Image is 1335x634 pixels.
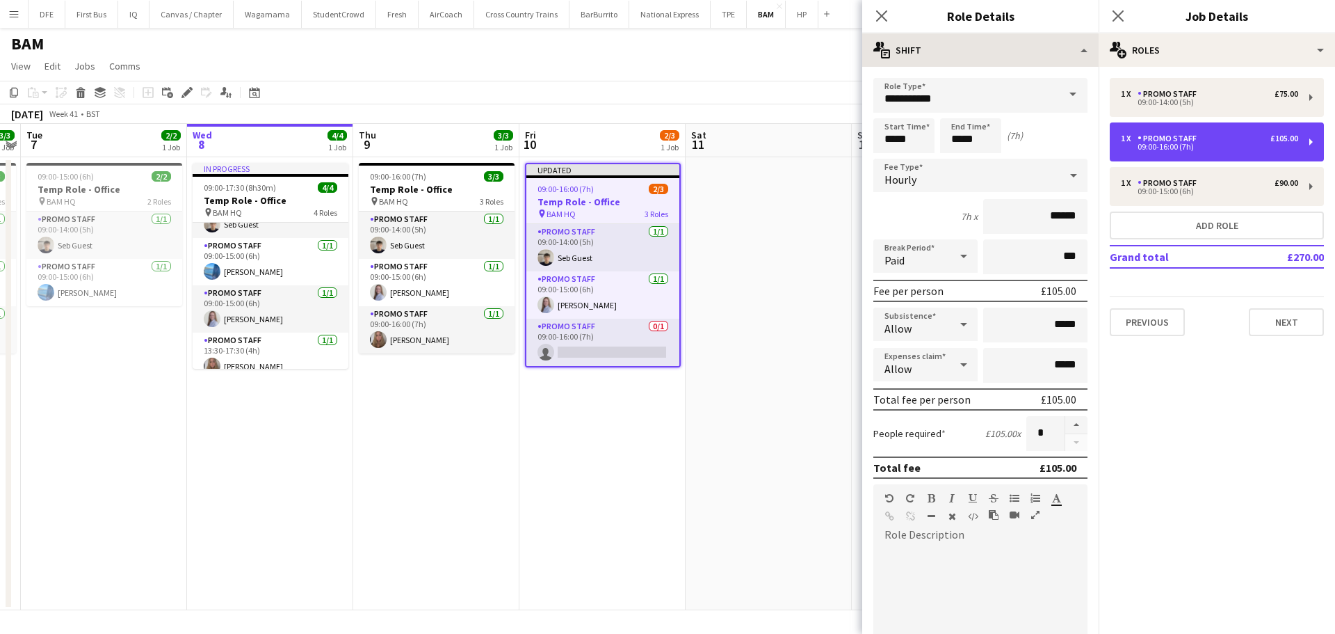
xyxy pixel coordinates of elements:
span: Sat [691,129,706,141]
span: BAM HQ [47,196,76,207]
button: Paste as plain text [989,509,998,521]
span: 10 [523,136,536,152]
div: 09:00-15:00 (6h) [1121,188,1298,195]
div: 1 Job [328,142,346,152]
h3: Temp Role - Office [26,183,182,196]
button: National Express [629,1,711,28]
span: Hourly [884,173,916,187]
button: Ordered List [1030,493,1040,504]
div: [DATE] [11,107,43,121]
app-card-role: Promo Staff1/113:30-17:30 (4h)[PERSON_NAME] [193,333,348,380]
h3: Temp Role - Office [526,196,679,208]
span: 3 Roles [645,209,668,219]
button: Clear Formatting [947,511,957,522]
app-card-role: Promo Staff1/109:00-15:00 (6h)[PERSON_NAME] [26,259,182,306]
div: Promo Staff [1138,178,1202,188]
div: 1 x [1121,134,1138,143]
span: 9 [357,136,376,152]
div: Total fee [873,461,921,475]
a: Comms [104,57,146,75]
div: £90.00 [1275,178,1298,188]
span: Comms [109,60,140,72]
h3: Job Details [1099,7,1335,25]
a: View [6,57,36,75]
span: 3/3 [494,130,513,141]
div: 1 Job [661,142,679,152]
app-card-role: Promo Staff1/109:00-14:00 (5h)Seb Guest [526,224,679,271]
button: Underline [968,493,978,504]
button: BarBurrito [569,1,629,28]
div: 09:00-16:00 (7h) [1121,143,1298,150]
span: 3/3 [484,171,503,182]
span: 4 Roles [314,207,337,218]
button: StudentCrowd [302,1,376,28]
button: Undo [884,493,894,504]
button: Canvas / Chapter [149,1,234,28]
span: 2/3 [660,130,679,141]
button: Fresh [376,1,419,28]
app-job-card: 09:00-16:00 (7h)3/3Temp Role - Office BAM HQ3 RolesPromo Staff1/109:00-14:00 (5h)Seb GuestPromo S... [359,163,515,354]
button: Strikethrough [989,493,998,504]
app-job-card: Updated09:00-16:00 (7h)2/3Temp Role - Office BAM HQ3 RolesPromo Staff1/109:00-14:00 (5h)Seb Guest... [525,163,681,367]
div: (7h) [1007,129,1023,142]
div: Updated [526,164,679,175]
div: £105.00 [1041,284,1076,298]
span: 3 Roles [480,196,503,207]
app-card-role: Promo Staff0/109:00-16:00 (7h) [526,319,679,366]
button: Italic [947,493,957,504]
button: Bold [926,493,936,504]
button: Redo [905,493,915,504]
div: Fee per person [873,284,944,298]
span: Sun [857,129,874,141]
span: 4/4 [327,130,347,141]
div: £105.00 [1041,393,1076,406]
app-job-card: In progress09:00-17:30 (8h30m)4/4Temp Role - Office BAM HQ4 RolesPromo Staff1/109:00-14:00 (5h)Se... [193,163,348,369]
span: Tue [26,129,42,141]
button: Increase [1065,416,1087,434]
td: £270.00 [1241,246,1324,268]
span: Jobs [74,60,95,72]
span: 11 [689,136,706,152]
button: TPE [711,1,747,28]
div: £105.00 x [985,427,1021,440]
h1: BAM [11,33,44,54]
app-card-role: Promo Staff1/109:00-15:00 (6h)[PERSON_NAME] [359,259,515,306]
app-job-card: 09:00-15:00 (6h)2/2Temp Role - Office BAM HQ2 RolesPromo Staff1/109:00-14:00 (5h)Seb GuestPromo S... [26,163,182,306]
div: 09:00-14:00 (5h) [1121,99,1298,106]
div: 1 Job [494,142,512,152]
div: 1 Job [162,142,180,152]
app-card-role: Promo Staff1/109:00-14:00 (5h)Seb Guest [26,212,182,259]
div: Promo Staff [1138,89,1202,99]
div: Roles [1099,33,1335,67]
span: 2/3 [649,184,668,194]
span: BAM HQ [379,196,408,207]
span: BAM HQ [213,207,242,218]
span: Wed [193,129,212,141]
span: Paid [884,253,905,267]
span: 12 [855,136,874,152]
button: Next [1249,308,1324,336]
span: 2/2 [152,171,171,182]
span: 09:00-16:00 (7h) [537,184,594,194]
span: Fri [525,129,536,141]
div: £75.00 [1275,89,1298,99]
h3: Role Details [862,7,1099,25]
div: £105.00 [1270,134,1298,143]
button: Unordered List [1010,493,1019,504]
app-card-role: Promo Staff1/109:00-16:00 (7h)[PERSON_NAME] [359,306,515,354]
button: HTML Code [968,511,978,522]
div: 7h x [961,210,978,223]
span: 09:00-15:00 (6h) [38,171,94,182]
app-card-role: Promo Staff1/109:00-15:00 (6h)[PERSON_NAME] [193,285,348,333]
button: Previous [1110,308,1185,336]
app-card-role: Promo Staff1/109:00-15:00 (6h)[PERSON_NAME] [526,271,679,319]
button: IQ [118,1,149,28]
span: 09:00-16:00 (7h) [370,171,426,182]
button: First Bus [65,1,118,28]
label: People required [873,427,946,440]
button: Wagamama [234,1,302,28]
